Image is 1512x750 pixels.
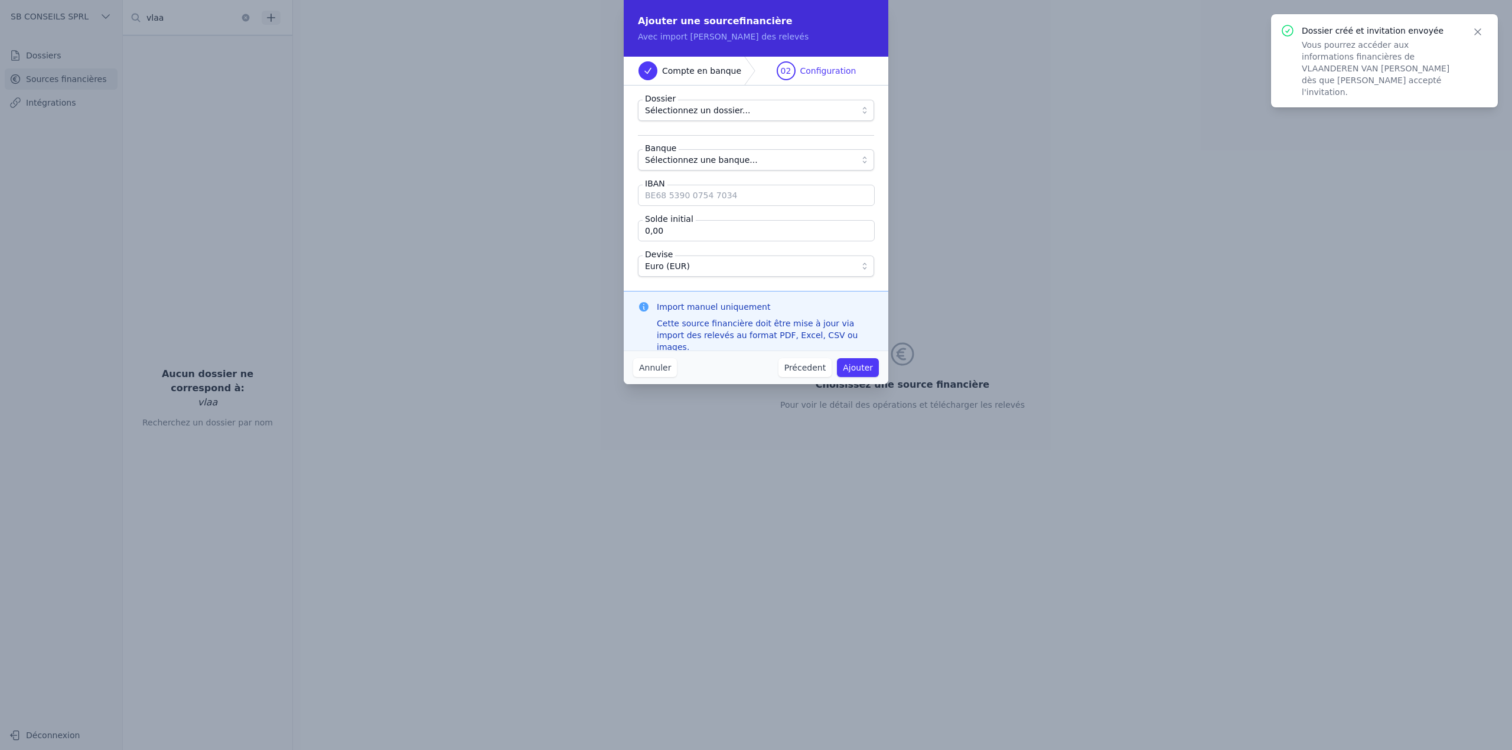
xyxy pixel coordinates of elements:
[624,57,888,86] nav: Progress
[643,93,678,104] label: Dossier
[638,256,874,277] button: Euro (EUR)
[837,358,879,377] button: Ajouter
[633,358,677,377] button: Annuler
[645,153,758,167] span: Sélectionnez une banque...
[638,31,874,42] p: Avec import [PERSON_NAME] des relevés
[657,317,874,353] div: Cette source financière doit être mise à jour via import des relevés au format PDF, Excel, CSV ou...
[1302,39,1458,98] p: Vous pourrez accéder aux informations financières de VLAANDEREN VAN [PERSON_NAME] dès que [PERSON...
[638,185,875,206] input: BE68 5390 0754 7034
[781,65,791,77] span: 02
[643,142,679,154] label: Banque
[643,213,696,225] label: Solde initial
[800,65,856,77] span: Configuration
[643,248,675,260] label: Devise
[662,65,741,77] span: Compte en banque
[1302,25,1458,37] p: Dossier créé et invitation envoyée
[638,100,874,121] button: Sélectionnez un dossier...
[643,178,667,189] label: IBAN
[645,103,750,117] span: Sélectionnez un dossier...
[778,358,832,377] button: Précedent
[657,301,874,313] h3: Import manuel uniquement
[638,14,874,28] h2: Ajouter une source financière
[645,259,690,273] span: Euro (EUR)
[638,149,874,171] button: Sélectionnez une banque...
